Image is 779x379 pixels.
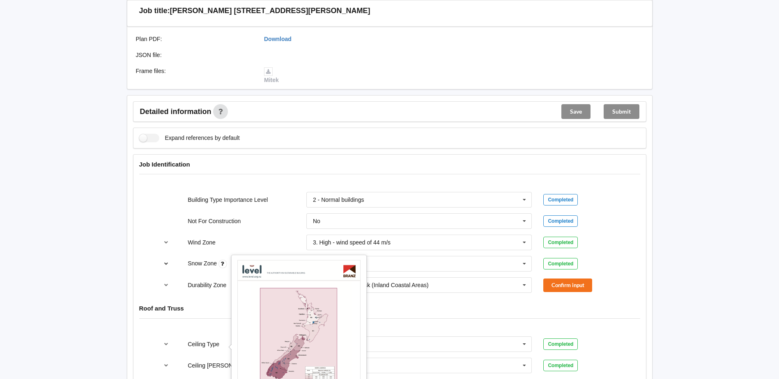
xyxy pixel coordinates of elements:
[139,304,640,312] h4: Roof and Truss
[543,237,578,248] div: Completed
[188,239,216,246] label: Wind Zone
[170,6,370,16] h3: [PERSON_NAME] [STREET_ADDRESS][PERSON_NAME]
[188,362,254,369] label: Ceiling [PERSON_NAME]
[313,240,391,245] div: 3. High - wind speed of 44 m/s
[543,258,578,269] div: Completed
[140,108,211,115] span: Detailed information
[543,215,578,227] div: Completed
[130,67,259,84] div: Frame files :
[543,360,578,371] div: Completed
[188,282,226,288] label: Durability Zone
[313,282,429,288] div: Zone C - Medium Risk (Inland Coastal Areas)
[158,235,174,250] button: reference-toggle
[139,134,240,142] label: Expand references by default
[543,194,578,205] div: Completed
[158,278,174,292] button: reference-toggle
[264,68,279,83] a: Mitek
[188,260,218,267] label: Snow Zone
[264,36,292,42] a: Download
[139,160,640,168] h4: Job Identification
[158,337,174,352] button: reference-toggle
[313,197,364,203] div: 2 - Normal buildings
[188,218,241,224] label: Not For Construction
[130,35,259,43] div: Plan PDF :
[158,358,174,373] button: reference-toggle
[188,341,219,347] label: Ceiling Type
[313,218,320,224] div: No
[158,256,174,271] button: reference-toggle
[543,338,578,350] div: Completed
[543,279,592,292] button: Confirm input
[188,196,268,203] label: Building Type Importance Level
[130,51,259,59] div: JSON file :
[139,6,170,16] h3: Job title:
